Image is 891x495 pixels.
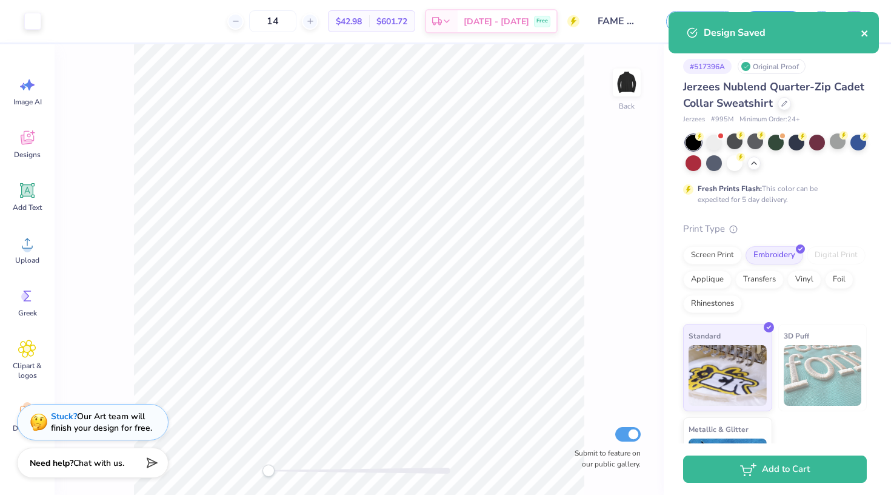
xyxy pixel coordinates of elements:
[7,361,47,380] span: Clipart & logos
[711,115,733,125] span: # 995M
[807,246,866,264] div: Digital Print
[14,150,41,160] span: Designs
[51,411,152,434] div: Our Art team will finish your design for free.
[589,9,648,33] input: Untitled Design
[249,10,296,32] input: – –
[698,183,847,205] div: This color can be expedited for 5 day delivery.
[683,271,732,289] div: Applique
[568,448,641,470] label: Submit to feature on our public gallery.
[861,25,869,40] button: close
[18,308,37,318] span: Greek
[739,115,800,125] span: Minimum Order: 24 +
[536,17,548,25] span: Free
[13,203,42,212] span: Add Text
[73,457,124,469] span: Chat with us.
[689,423,749,436] span: Metallic & Glitter
[784,329,809,342] span: 3D Puff
[689,329,721,342] span: Standard
[615,70,639,95] img: Back
[689,345,767,406] img: Standard
[683,79,864,110] span: Jerzees Nublend Quarter-Zip Cadet Collar Sweatshirt
[13,97,42,107] span: Image AI
[336,15,362,28] span: $42.98
[683,295,742,313] div: Rhinestones
[376,15,407,28] span: $601.72
[738,59,806,74] div: Original Proof
[683,59,732,74] div: # 517396A
[698,184,762,194] strong: Fresh Prints Flash:
[464,15,529,28] span: [DATE] - [DATE]
[825,271,853,289] div: Foil
[787,271,821,289] div: Vinyl
[784,345,862,406] img: 3D Puff
[51,411,77,422] strong: Stuck?
[683,456,867,483] button: Add to Cart
[619,101,635,112] div: Back
[262,465,275,477] div: Accessibility label
[683,246,742,264] div: Screen Print
[683,222,867,236] div: Print Type
[13,423,42,433] span: Decorate
[15,255,39,265] span: Upload
[683,115,705,125] span: Jerzees
[735,271,784,289] div: Transfers
[30,457,73,469] strong: Need help?
[704,25,861,40] div: Design Saved
[746,246,803,264] div: Embroidery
